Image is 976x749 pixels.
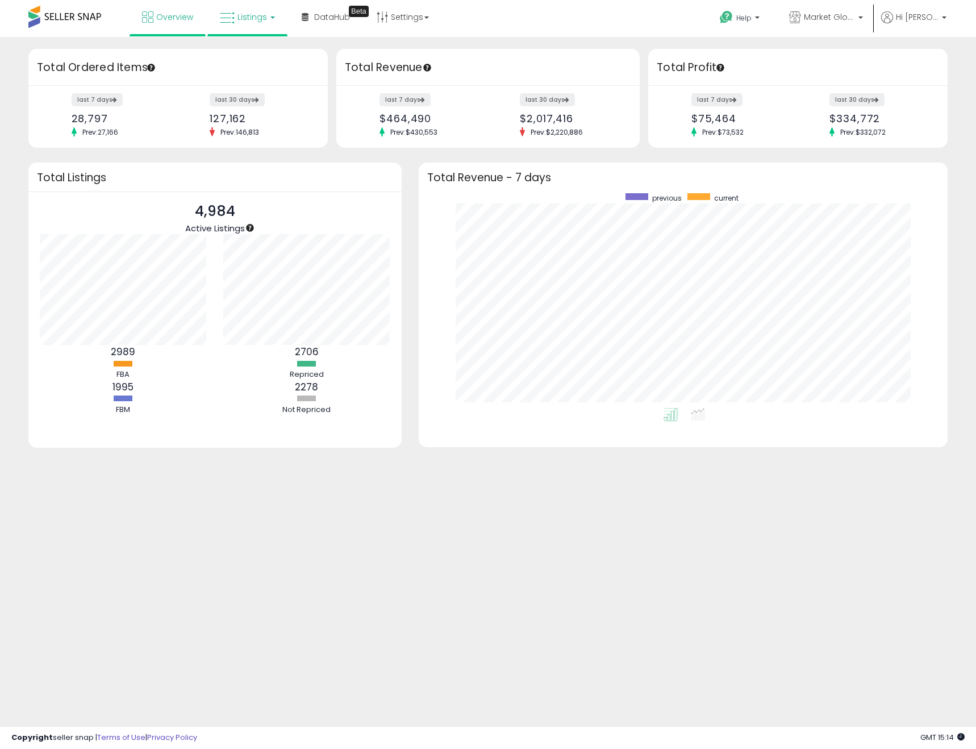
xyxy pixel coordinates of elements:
[829,113,928,124] div: $334,772
[691,93,743,106] label: last 7 days
[237,11,267,23] span: Listings
[379,93,431,106] label: last 7 days
[896,11,939,23] span: Hi [PERSON_NAME]
[422,63,432,73] div: Tooltip anchor
[715,63,725,73] div: Tooltip anchor
[295,380,318,394] b: 2278
[525,127,589,137] span: Prev: $2,220,886
[736,13,752,23] span: Help
[295,345,319,359] b: 2706
[711,2,771,37] a: Help
[714,193,739,203] span: current
[881,11,946,37] a: Hi [PERSON_NAME]
[72,113,170,124] div: 28,797
[210,93,265,106] label: last 30 days
[245,223,255,233] div: Tooltip anchor
[379,113,479,124] div: $464,490
[273,369,341,380] div: Repriced
[696,127,749,137] span: Prev: $73,532
[146,63,156,73] div: Tooltip anchor
[835,127,891,137] span: Prev: $332,072
[215,127,265,137] span: Prev: 146,813
[210,113,308,124] div: 127,162
[112,380,134,394] b: 1995
[804,11,855,23] span: Market Global
[37,173,393,182] h3: Total Listings
[89,369,157,380] div: FBA
[520,113,620,124] div: $2,017,416
[111,345,135,359] b: 2989
[72,93,123,106] label: last 7 days
[185,201,245,222] p: 4,984
[349,6,369,17] div: Tooltip anchor
[185,222,245,234] span: Active Listings
[273,405,341,415] div: Not Repriced
[37,60,319,76] h3: Total Ordered Items
[89,405,157,415] div: FBM
[520,93,575,106] label: last 30 days
[77,127,124,137] span: Prev: 27,166
[156,11,193,23] span: Overview
[652,193,682,203] span: previous
[719,10,733,24] i: Get Help
[829,93,885,106] label: last 30 days
[691,113,790,124] div: $75,464
[427,173,939,182] h3: Total Revenue - 7 days
[345,60,631,76] h3: Total Revenue
[385,127,443,137] span: Prev: $430,553
[657,60,939,76] h3: Total Profit
[314,11,350,23] span: DataHub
